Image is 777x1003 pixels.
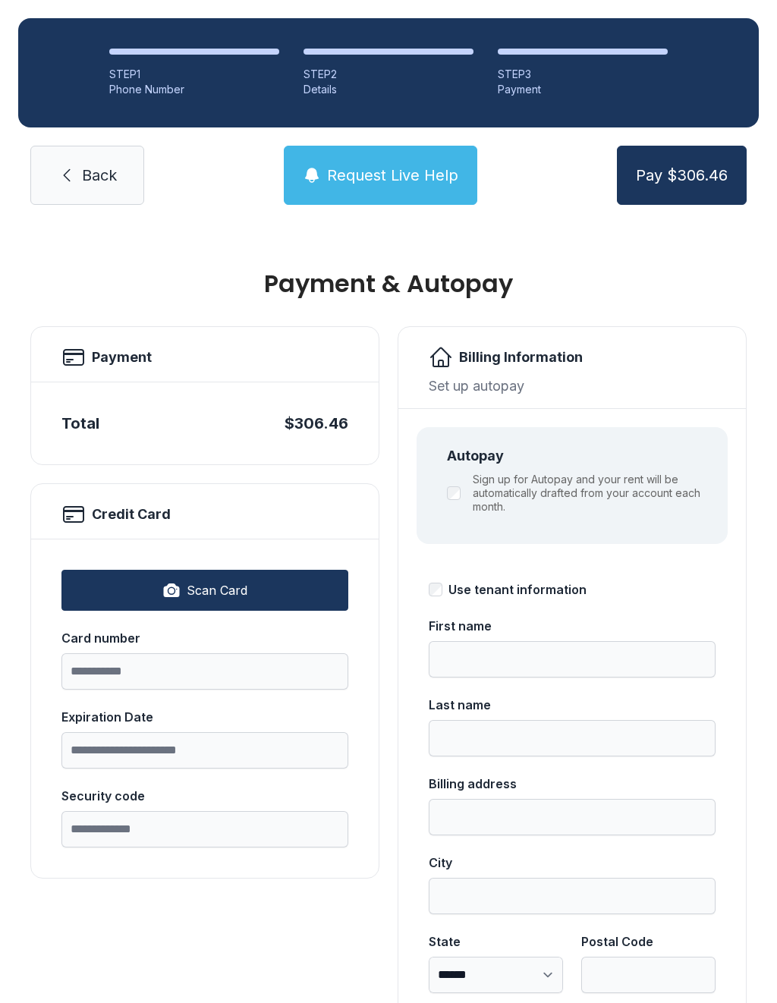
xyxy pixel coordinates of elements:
[304,82,473,97] div: Details
[429,696,716,714] div: Last name
[61,413,99,434] div: Total
[429,878,716,914] input: City
[61,732,348,769] input: Expiration Date
[498,82,668,97] div: Payment
[429,932,563,951] div: State
[285,413,348,434] div: $306.46
[429,376,716,396] div: Set up autopay
[61,708,348,726] div: Expiration Date
[30,272,747,296] h1: Payment & Autopay
[187,581,247,599] span: Scan Card
[429,854,716,872] div: City
[304,67,473,82] div: STEP 2
[61,787,348,805] div: Security code
[109,67,279,82] div: STEP 1
[92,347,152,368] h2: Payment
[498,67,668,82] div: STEP 3
[429,617,716,635] div: First name
[473,473,709,514] label: Sign up for Autopay and your rent will be automatically drafted from your account each month.
[429,720,716,756] input: Last name
[61,653,348,690] input: Card number
[447,445,709,467] div: Autopay
[429,775,716,793] div: Billing address
[92,504,171,525] h2: Credit Card
[61,811,348,847] input: Security code
[429,799,716,835] input: Billing address
[448,580,587,599] div: Use tenant information
[429,641,716,678] input: First name
[429,957,563,993] select: State
[581,957,716,993] input: Postal Code
[459,347,583,368] h2: Billing Information
[327,165,458,186] span: Request Live Help
[636,165,728,186] span: Pay $306.46
[109,82,279,97] div: Phone Number
[61,629,348,647] div: Card number
[581,932,716,951] div: Postal Code
[82,165,117,186] span: Back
